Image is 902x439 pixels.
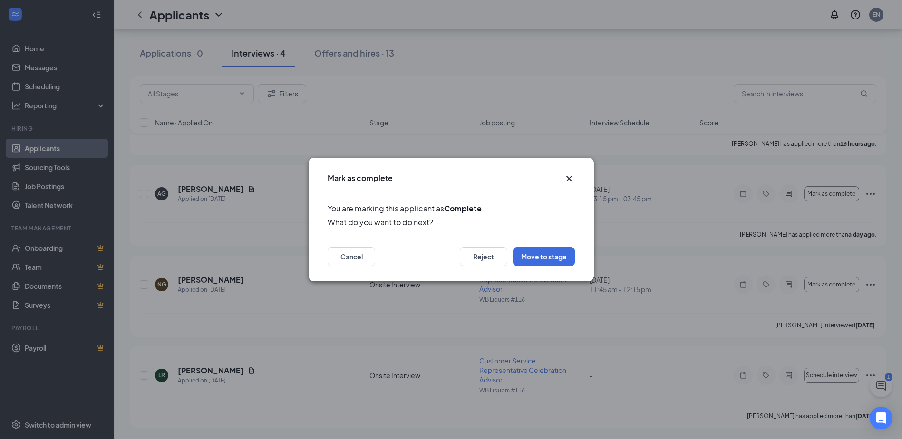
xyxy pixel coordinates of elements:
svg: Cross [563,173,575,184]
b: Complete [444,203,482,213]
div: Open Intercom Messenger [870,407,892,429]
button: Reject [460,247,507,266]
button: Cancel [328,247,375,266]
span: What do you want to do next? [328,216,575,228]
button: Move to stage [513,247,575,266]
span: You are marking this applicant as . [328,202,575,214]
h3: Mark as complete [328,173,393,183]
button: Close [563,173,575,184]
